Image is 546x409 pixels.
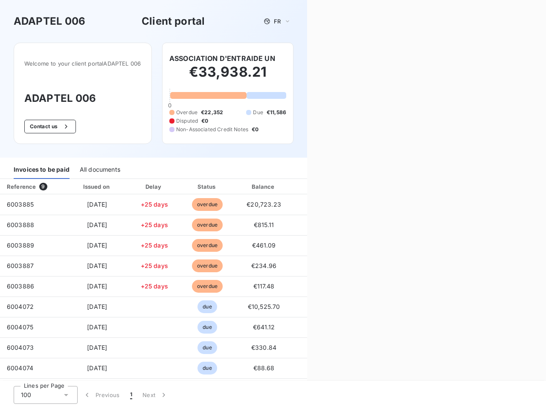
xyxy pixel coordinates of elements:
[80,161,120,179] div: All documents
[192,219,223,231] span: overdue
[7,323,33,331] span: 6004075
[251,344,276,351] span: €330.84
[192,280,223,293] span: overdue
[87,262,107,269] span: [DATE]
[267,109,286,116] span: €11,586
[7,262,34,269] span: 6003887
[253,109,263,116] span: Due
[253,282,275,290] span: €117.48
[251,262,276,269] span: €234.96
[169,63,286,89] h2: €33,938.21
[87,282,107,290] span: [DATE]
[24,91,141,106] h3: ADAPTEL 006
[87,221,107,228] span: [DATE]
[253,323,275,331] span: €641.12
[141,221,168,228] span: +25 days
[252,126,258,133] span: €0
[142,14,205,29] h3: Client portal
[7,183,36,190] div: Reference
[7,201,34,208] span: 6003885
[169,53,275,63] h6: ASSOCIATION D'ENTRAIDE UN
[252,242,276,249] span: €461.09
[87,242,107,249] span: [DATE]
[176,109,197,116] span: Overdue
[141,282,168,290] span: +25 days
[236,182,292,191] div: Balance
[7,282,34,290] span: 6003886
[24,60,141,67] span: Welcome to your client portal ADAPTEL 006
[7,303,34,310] span: 6004072
[68,182,127,191] div: Issued on
[87,303,107,310] span: [DATE]
[87,323,107,331] span: [DATE]
[176,126,248,133] span: Non-Associated Credit Notes
[192,259,223,272] span: overdue
[274,18,281,25] span: FR
[254,221,274,228] span: €815.11
[197,341,217,354] span: due
[192,198,223,211] span: overdue
[130,182,179,191] div: Delay
[21,391,31,399] span: 100
[87,344,107,351] span: [DATE]
[130,391,132,399] span: 1
[137,386,173,404] button: Next
[87,201,107,208] span: [DATE]
[295,182,338,191] div: PDF
[182,182,233,191] div: Status
[197,321,217,334] span: due
[253,364,275,372] span: €88.68
[201,109,223,116] span: €22,352
[141,242,168,249] span: +25 days
[39,183,47,190] span: 9
[125,386,137,404] button: 1
[192,239,223,252] span: overdue
[24,120,76,133] button: Contact us
[7,364,33,372] span: 6004074
[176,117,198,125] span: Disputed
[201,117,208,125] span: €0
[7,242,34,249] span: 6003889
[14,14,86,29] h3: ADAPTEL 006
[168,102,171,109] span: 0
[197,362,217,374] span: due
[78,386,125,404] button: Previous
[248,303,280,310] span: €10,525.70
[7,344,34,351] span: 6004073
[87,364,107,372] span: [DATE]
[141,201,168,208] span: +25 days
[247,201,281,208] span: €20,723.23
[197,300,217,313] span: due
[7,221,34,228] span: 6003888
[141,262,168,269] span: +25 days
[14,161,70,179] div: Invoices to be paid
